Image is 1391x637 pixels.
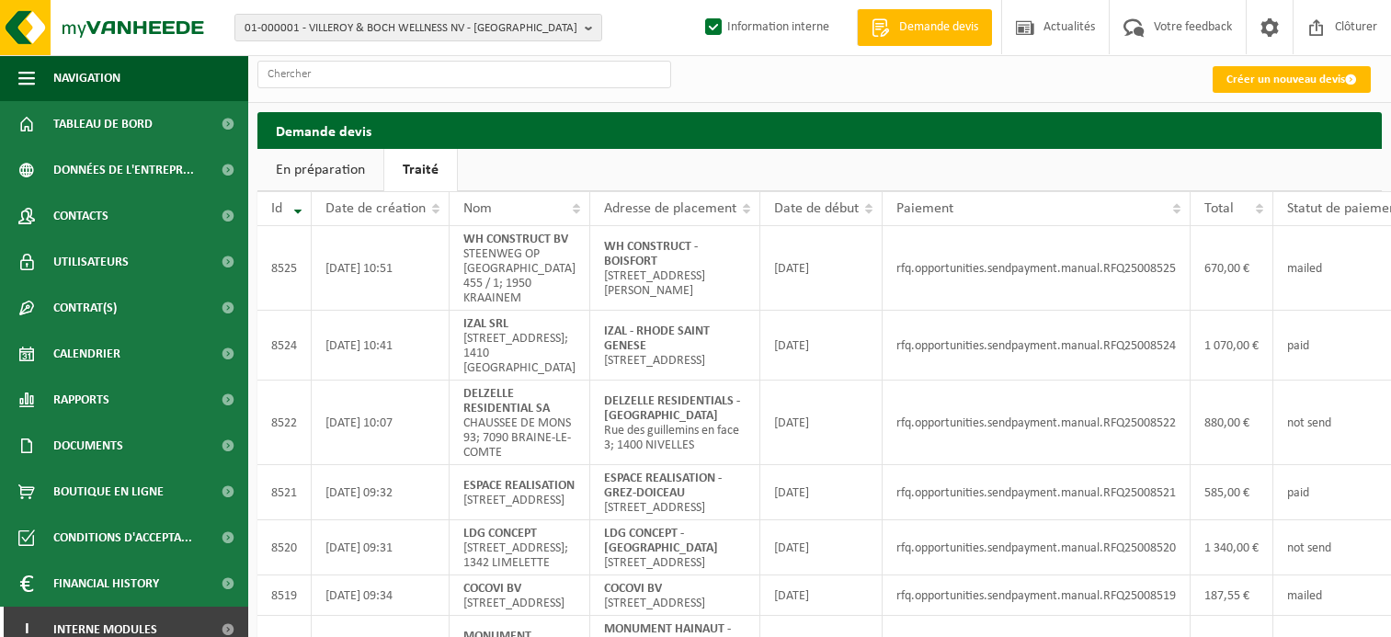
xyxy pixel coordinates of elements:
[53,55,120,101] span: Navigation
[896,201,953,216] span: Paiement
[604,472,722,500] strong: ESPACE REALISATION - GREZ-DOICEAU
[1204,201,1234,216] span: Total
[883,520,1191,575] td: rfq.opportunities.sendpayment.manual.RFQ25008520
[1287,486,1309,500] span: paid
[312,575,450,616] td: [DATE] 09:34
[234,14,602,41] button: 01-000001 - VILLEROY & BOCH WELLNESS NV - [GEOGRAPHIC_DATA]
[53,515,192,561] span: Conditions d'accepta...
[760,520,883,575] td: [DATE]
[53,469,164,515] span: Boutique en ligne
[257,520,312,575] td: 8520
[53,331,120,377] span: Calendrier
[760,575,883,616] td: [DATE]
[257,381,312,465] td: 8522
[325,201,426,216] span: Date de création
[590,226,760,311] td: [STREET_ADDRESS][PERSON_NAME]
[463,317,508,331] strong: IZAL SRL
[271,201,282,216] span: Id
[463,527,537,540] strong: LDG CONCEPT
[883,465,1191,520] td: rfq.opportunities.sendpayment.manual.RFQ25008521
[53,239,129,285] span: Utilisateurs
[257,226,312,311] td: 8525
[257,112,1382,148] h2: Demande devis
[53,193,108,239] span: Contacts
[604,240,698,268] strong: WH CONSTRUCT - BOISFORT
[450,381,590,465] td: CHAUSSEE DE MONS 93; 7090 BRAINE-LE-COMTE
[312,226,450,311] td: [DATE] 10:51
[701,14,829,41] label: Information interne
[604,394,740,423] strong: DELZELLE RESIDENTIALS - [GEOGRAPHIC_DATA]
[463,233,568,246] strong: WH CONSTRUCT BV
[857,9,992,46] a: Demande devis
[760,311,883,381] td: [DATE]
[883,311,1191,381] td: rfq.opportunities.sendpayment.manual.RFQ25008524
[590,311,760,381] td: [STREET_ADDRESS]
[257,465,312,520] td: 8521
[760,465,883,520] td: [DATE]
[257,311,312,381] td: 8524
[257,149,383,191] a: En préparation
[1191,381,1273,465] td: 880,00 €
[590,575,760,616] td: [STREET_ADDRESS]
[590,520,760,575] td: [STREET_ADDRESS]
[1191,226,1273,311] td: 670,00 €
[590,381,760,465] td: Rue des guillemins en face 3; 1400 NIVELLES
[1287,541,1331,555] span: not send
[312,520,450,575] td: [DATE] 09:31
[895,18,983,37] span: Demande devis
[883,381,1191,465] td: rfq.opportunities.sendpayment.manual.RFQ25008522
[450,575,590,616] td: [STREET_ADDRESS]
[463,582,521,596] strong: COCOVI BV
[604,201,736,216] span: Adresse de placement
[1191,465,1273,520] td: 585,00 €
[450,311,590,381] td: [STREET_ADDRESS]; 1410 [GEOGRAPHIC_DATA]
[590,465,760,520] td: [STREET_ADDRESS]
[1191,311,1273,381] td: 1 070,00 €
[53,377,109,423] span: Rapports
[463,479,575,493] strong: ESPACE REALISATION
[883,226,1191,311] td: rfq.opportunities.sendpayment.manual.RFQ25008525
[257,575,312,616] td: 8519
[53,561,159,607] span: Financial History
[245,15,577,42] span: 01-000001 - VILLEROY & BOCH WELLNESS NV - [GEOGRAPHIC_DATA]
[1213,66,1371,93] a: Créer un nouveau devis
[53,147,194,193] span: Données de l'entrepr...
[760,381,883,465] td: [DATE]
[604,324,710,353] strong: IZAL - RHODE SAINT GENESE
[450,226,590,311] td: STEENWEG OP [GEOGRAPHIC_DATA] 455 / 1; 1950 KRAAINEM
[450,520,590,575] td: [STREET_ADDRESS]; 1342 LIMELETTE
[450,465,590,520] td: [STREET_ADDRESS]
[774,201,859,216] span: Date de début
[312,311,450,381] td: [DATE] 10:41
[53,101,153,147] span: Tableau de bord
[1287,262,1322,276] span: mailed
[883,575,1191,616] td: rfq.opportunities.sendpayment.manual.RFQ25008519
[257,61,671,88] input: Chercher
[384,149,457,191] a: Traité
[760,226,883,311] td: [DATE]
[53,423,123,469] span: Documents
[312,465,450,520] td: [DATE] 09:32
[604,527,718,555] strong: LDG CONCEPT - [GEOGRAPHIC_DATA]
[604,582,662,596] strong: COCOVI BV
[1191,520,1273,575] td: 1 340,00 €
[312,381,450,465] td: [DATE] 10:07
[1287,416,1331,430] span: not send
[1287,339,1309,353] span: paid
[53,285,117,331] span: Contrat(s)
[463,387,550,415] strong: DELZELLE RESIDENTIAL SA
[463,201,492,216] span: Nom
[1191,575,1273,616] td: 187,55 €
[1287,589,1322,603] span: mailed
